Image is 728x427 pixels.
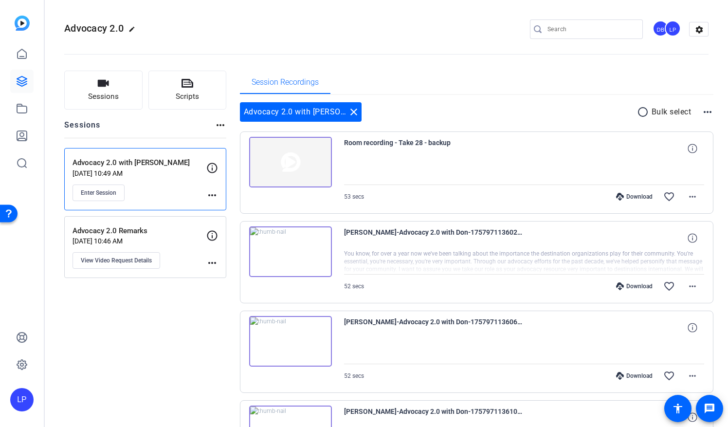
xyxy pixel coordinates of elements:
[611,193,657,201] div: Download
[344,283,364,290] span: 52 secs
[206,257,218,269] mat-icon: more_horiz
[653,20,670,37] ngx-avatar: David Breisch
[249,226,332,277] img: thumb-nail
[348,106,360,118] mat-icon: close
[547,23,635,35] input: Search
[73,185,125,201] button: Enter Session
[81,257,152,264] span: View Video Request Details
[252,78,319,86] span: Session Recordings
[73,157,206,168] p: Advocacy 2.0 with [PERSON_NAME]
[653,20,669,37] div: DB
[687,191,698,203] mat-icon: more_horiz
[665,20,681,37] div: LP
[176,91,199,102] span: Scripts
[128,26,140,37] mat-icon: edit
[672,403,684,414] mat-icon: accessibility
[73,225,206,237] p: Advocacy 2.0 Remarks
[73,252,160,269] button: View Video Request Details
[690,22,709,37] mat-icon: settings
[663,370,675,382] mat-icon: favorite_border
[215,119,226,131] mat-icon: more_horiz
[637,106,652,118] mat-icon: radio_button_unchecked
[663,191,675,203] mat-icon: favorite_border
[344,193,364,200] span: 53 secs
[10,388,34,411] div: LP
[249,316,332,367] img: thumb-nail
[344,137,524,160] span: Room recording - Take 28 - backup
[64,71,143,110] button: Sessions
[687,280,698,292] mat-icon: more_horiz
[240,102,362,122] div: Advocacy 2.0 with [PERSON_NAME]
[88,91,119,102] span: Sessions
[663,280,675,292] mat-icon: favorite_border
[64,22,124,34] span: Advocacy 2.0
[73,169,206,177] p: [DATE] 10:49 AM
[611,282,657,290] div: Download
[344,372,364,379] span: 52 secs
[249,137,332,187] img: thumb-nail
[73,237,206,245] p: [DATE] 10:46 AM
[81,189,116,197] span: Enter Session
[652,106,692,118] p: Bulk select
[687,370,698,382] mat-icon: more_horiz
[148,71,227,110] button: Scripts
[702,106,713,118] mat-icon: more_horiz
[206,189,218,201] mat-icon: more_horiz
[611,372,657,380] div: Download
[15,16,30,31] img: blue-gradient.svg
[665,20,682,37] ngx-avatar: Lauren Pace
[344,226,524,250] span: [PERSON_NAME]-Advocacy 2.0 with Don-1757971136021-webcam
[704,403,715,414] mat-icon: message
[344,316,524,339] span: [PERSON_NAME]-Advocacy 2.0 with Don-1757971136065-webcam
[64,119,101,138] h2: Sessions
